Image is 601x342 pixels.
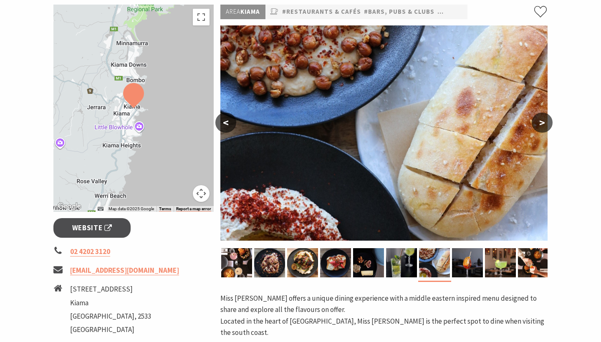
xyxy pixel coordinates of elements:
[220,293,548,315] div: Miss [PERSON_NAME] offers a unique dining experience with a middle eastern inspired menu designed...
[53,218,131,238] a: Website
[56,201,83,212] a: Open this area in Google Maps (opens a new window)
[193,9,210,25] button: Toggle fullscreen view
[70,311,151,322] li: [GEOGRAPHIC_DATA], 2533
[226,8,240,15] span: Area
[159,206,171,211] a: Terms (opens in new tab)
[220,5,265,19] p: Kiama
[215,113,236,133] button: <
[364,7,434,17] a: #Bars, Pubs & Clubs
[176,206,211,211] a: Report a map error
[70,324,151,335] li: [GEOGRAPHIC_DATA]
[109,206,154,211] span: Map data ©2025 Google
[72,222,112,234] span: Website
[220,316,548,338] div: Located in the heart of [GEOGRAPHIC_DATA], Miss [PERSON_NAME] is the perfect spot to dine when vi...
[193,185,210,202] button: Map camera controls
[532,113,553,133] button: >
[70,247,110,256] a: 02 4202 3120
[70,297,151,309] li: Kiama
[70,284,151,295] li: [STREET_ADDRESS]
[98,206,104,212] button: Keyboard shortcuts
[56,201,83,212] img: Google
[282,7,361,17] a: #Restaurants & Cafés
[70,266,179,275] a: [EMAIL_ADDRESS][DOMAIN_NAME]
